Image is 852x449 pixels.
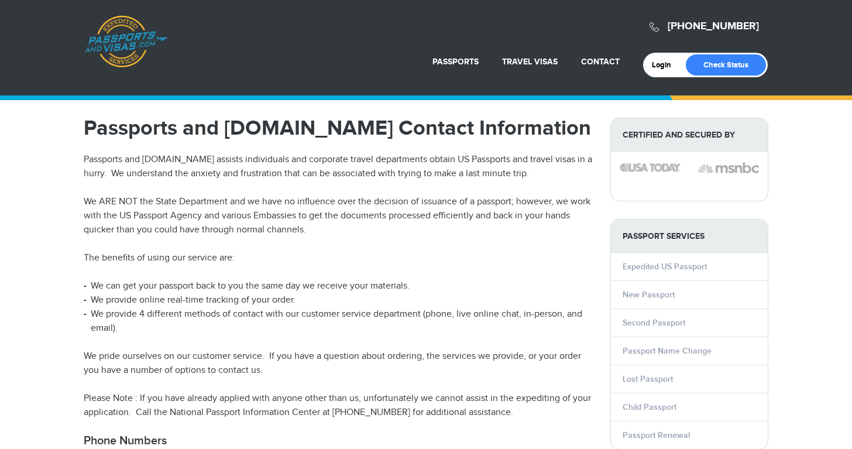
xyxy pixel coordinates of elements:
[84,392,593,420] p: Please Note : If you have already applied with anyone other than us, unfortunately we cannot assi...
[581,57,620,67] a: Contact
[686,54,766,76] a: Check Status
[84,307,593,335] li: We provide 4 different methods of contact with our customer service department (phone, live onlin...
[84,118,593,139] h1: Passports and [DOMAIN_NAME] Contact Information
[502,57,558,67] a: Travel Visas
[623,430,690,440] a: Passport Renewal
[652,60,679,70] a: Login
[623,318,685,328] a: Second Passport
[84,434,593,448] h2: Phone Numbers
[623,374,673,384] a: Lost Passport
[84,15,167,68] a: Passports & [DOMAIN_NAME]
[623,290,675,300] a: New Passport
[84,279,593,293] li: We can get your passport back to you the same day we receive your materials.
[432,57,479,67] a: Passports
[84,293,593,307] li: We provide online real-time tracking of your order.
[623,262,707,272] a: Expedited US Passport
[84,349,593,378] p: We pride ourselves on our customer service. If you have a question about ordering, the services w...
[84,153,593,181] p: Passports and [DOMAIN_NAME] assists individuals and corporate travel departments obtain US Passpo...
[620,163,681,172] img: image description
[611,220,768,253] strong: PASSPORT SERVICES
[623,402,676,412] a: Child Passport
[623,346,712,356] a: Passport Name Change
[611,118,768,152] strong: Certified and Secured by
[84,195,593,237] p: We ARE NOT the State Department and we have no influence over the decision of issuance of a passp...
[668,20,759,33] a: [PHONE_NUMBER]
[698,161,759,175] img: image description
[84,251,593,265] p: The benefits of using our service are:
